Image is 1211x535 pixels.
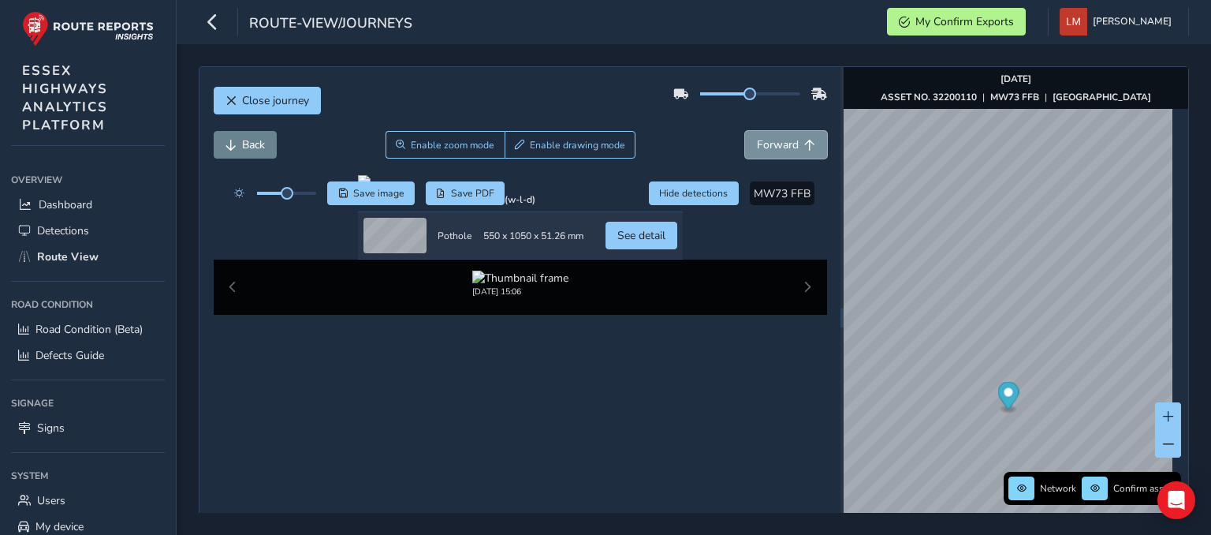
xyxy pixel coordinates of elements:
span: route-view/journeys [249,13,412,36]
span: Save image [353,187,404,200]
span: Route View [37,249,99,264]
button: Draw [505,131,636,159]
button: See detail [605,222,677,249]
a: Dashboard [11,192,165,218]
span: Back [242,137,265,152]
button: Back [214,131,277,159]
span: Enable drawing mode [530,139,625,152]
div: Open Intercom Messenger [1157,481,1195,519]
div: Overview [11,168,165,192]
span: Dashboard [39,197,92,212]
a: Signs [11,415,165,441]
span: Detections [37,223,89,238]
button: [PERSON_NAME] [1060,8,1177,36]
span: Forward [757,137,799,152]
a: Detections [11,218,165,244]
button: Zoom [386,131,505,159]
strong: MW73 FFB [990,91,1039,103]
div: Map marker [998,382,1019,414]
span: Save PDF [451,187,494,200]
img: Thumbnail frame [472,271,568,286]
span: Signs [37,421,65,436]
span: Close journey [242,93,309,108]
a: Road Condition (Beta) [11,316,165,342]
span: Users [37,493,65,508]
button: Forward [745,131,827,159]
span: Confirm assets [1113,482,1176,495]
img: rr logo [22,11,154,47]
button: Close journey [214,87,321,114]
div: Signage [11,391,165,415]
button: My Confirm Exports [887,8,1026,36]
strong: [GEOGRAPHIC_DATA] [1053,91,1151,103]
a: Defects Guide [11,342,165,369]
div: [DATE] 15:06 [472,286,568,297]
strong: [DATE] [1000,73,1031,85]
a: Users [11,488,165,514]
div: Road Condition [11,293,165,316]
div: | | [881,91,1151,103]
button: Save [327,181,415,205]
strong: ASSET NO. 32200110 [881,91,977,103]
span: Hide detections [659,187,728,200]
button: PDF [426,181,505,205]
span: Network [1040,482,1076,495]
span: [PERSON_NAME] [1093,8,1172,36]
td: Pothole [432,212,478,260]
span: Road Condition (Beta) [35,322,143,337]
span: MW73 FFB [754,186,810,201]
span: ESSEX HIGHWAYS ANALYTICS PLATFORM [22,62,108,134]
a: Route View [11,244,165,270]
span: My device [35,519,84,534]
td: 550 x 1050 x 51.26 mm [478,212,589,260]
span: Defects Guide [35,348,104,363]
span: Enable zoom mode [411,139,494,152]
button: Hide detections [649,181,739,205]
span: My Confirm Exports [915,14,1014,29]
div: System [11,464,165,488]
span: See detail [617,228,665,243]
img: diamond-layout [1060,8,1087,36]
